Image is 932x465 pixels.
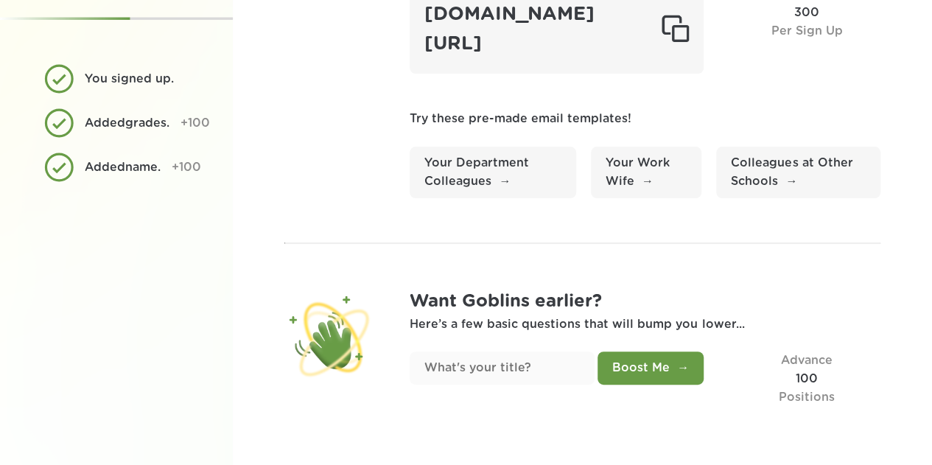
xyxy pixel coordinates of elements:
[733,352,880,406] div: 100
[410,110,880,128] p: Try these pre-made email templates!
[591,147,701,198] a: Your Work Wife
[85,70,178,88] div: You signed up.
[781,354,833,366] span: Advance
[172,158,201,177] div: +100
[410,315,880,334] p: Here’s a few basic questions that will bump you lower...
[181,114,210,133] div: +100
[779,391,835,403] span: Positions
[771,25,843,37] span: Per Sign Up
[85,114,169,133] div: Added grades .
[410,147,576,198] a: Your Department Colleagues
[410,352,595,385] input: What's your title?
[598,352,704,385] button: Boost Me
[410,288,880,315] h1: Want Goblins earlier?
[85,158,161,177] div: Added name .
[716,147,880,198] a: Colleagues at Other Schools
